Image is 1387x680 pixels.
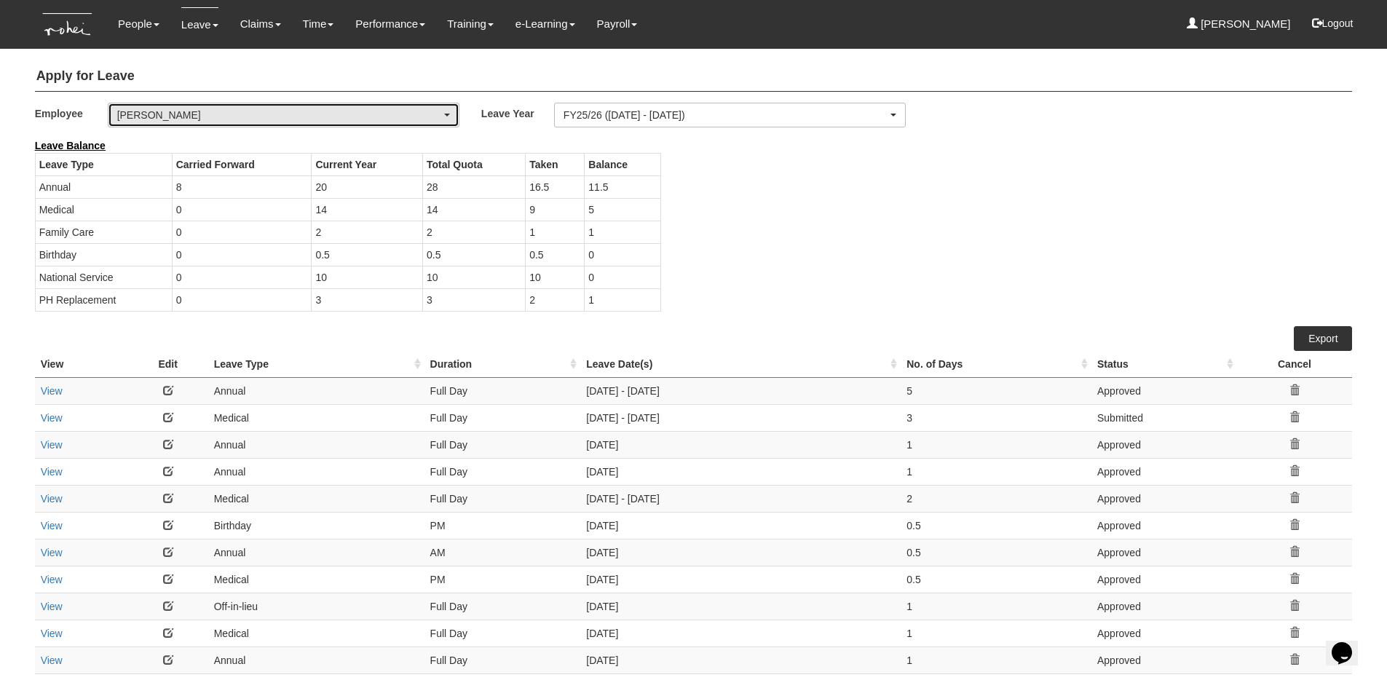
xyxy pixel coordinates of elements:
[580,593,901,620] td: [DATE]
[422,266,525,288] td: 10
[41,466,63,478] a: View
[580,431,901,458] td: [DATE]
[422,221,525,243] td: 2
[35,103,108,124] label: Employee
[580,404,901,431] td: [DATE] - [DATE]
[172,266,312,288] td: 0
[580,539,901,566] td: [DATE]
[312,288,423,311] td: 3
[35,140,106,151] b: Leave Balance
[1187,7,1291,41] a: [PERSON_NAME]
[1237,351,1353,378] th: Cancel
[41,547,63,558] a: View
[526,153,585,175] th: Taken
[41,655,63,666] a: View
[35,288,172,311] td: PH Replacement
[580,377,901,404] td: [DATE] - [DATE]
[240,7,281,41] a: Claims
[181,7,218,41] a: Leave
[597,7,638,41] a: Payroll
[208,620,424,647] td: Medical
[208,485,424,512] td: Medical
[1091,458,1237,485] td: Approved
[35,266,172,288] td: National Service
[901,620,1091,647] td: 1
[901,647,1091,673] td: 1
[128,351,208,378] th: Edit
[580,458,901,485] td: [DATE]
[526,288,585,311] td: 2
[422,198,525,221] td: 14
[901,539,1091,566] td: 0.5
[1091,485,1237,512] td: Approved
[424,485,581,512] td: Full Day
[424,404,581,431] td: Full Day
[901,566,1091,593] td: 0.5
[172,175,312,198] td: 8
[117,108,441,122] div: [PERSON_NAME]
[41,520,63,531] a: View
[424,620,581,647] td: Full Day
[355,7,425,41] a: Performance
[585,221,660,243] td: 1
[580,351,901,378] th: Leave Date(s) : activate to sort column ascending
[41,439,63,451] a: View
[1091,539,1237,566] td: Approved
[1091,512,1237,539] td: Approved
[1326,622,1372,665] iframe: chat widget
[172,221,312,243] td: 0
[1091,431,1237,458] td: Approved
[303,7,334,41] a: Time
[901,458,1091,485] td: 1
[585,175,660,198] td: 11.5
[424,647,581,673] td: Full Day
[172,153,312,175] th: Carried Forward
[424,539,581,566] td: AM
[580,566,901,593] td: [DATE]
[481,103,554,124] label: Leave Year
[208,458,424,485] td: Annual
[35,153,172,175] th: Leave Type
[901,512,1091,539] td: 0.5
[901,485,1091,512] td: 2
[901,404,1091,431] td: 3
[901,431,1091,458] td: 1
[447,7,494,41] a: Training
[515,7,575,41] a: e-Learning
[312,153,423,175] th: Current Year
[208,539,424,566] td: Annual
[172,198,312,221] td: 0
[41,412,63,424] a: View
[1294,326,1352,351] a: Export
[424,351,581,378] th: Duration : activate to sort column ascending
[208,512,424,539] td: Birthday
[1091,620,1237,647] td: Approved
[35,221,172,243] td: Family Care
[35,198,172,221] td: Medical
[585,288,660,311] td: 1
[118,7,159,41] a: People
[585,266,660,288] td: 0
[424,431,581,458] td: Full Day
[208,377,424,404] td: Annual
[585,198,660,221] td: 5
[172,288,312,311] td: 0
[526,266,585,288] td: 10
[526,198,585,221] td: 9
[35,175,172,198] td: Annual
[208,566,424,593] td: Medical
[580,620,901,647] td: [DATE]
[172,243,312,266] td: 0
[35,243,172,266] td: Birthday
[108,103,459,127] button: [PERSON_NAME]
[312,266,423,288] td: 10
[1091,404,1237,431] td: Submitted
[41,385,63,397] a: View
[424,512,581,539] td: PM
[585,153,660,175] th: Balance
[422,288,525,311] td: 3
[1091,566,1237,593] td: Approved
[35,351,128,378] th: View
[41,574,63,585] a: View
[1091,351,1237,378] th: Status : activate to sort column ascending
